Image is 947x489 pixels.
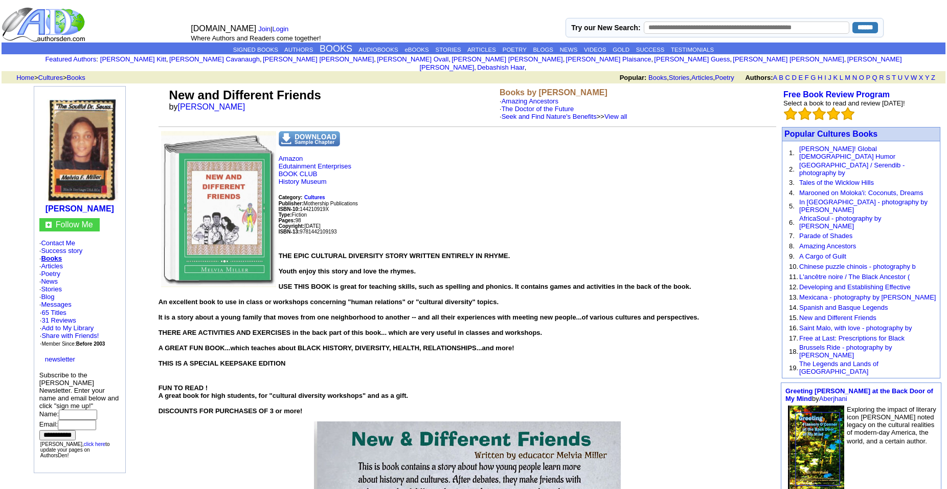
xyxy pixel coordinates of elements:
[789,364,798,372] font: 19.
[799,145,895,160] a: [PERSON_NAME]! Global [DEMOGRAPHIC_DATA] Humor
[16,74,34,81] a: Home
[789,263,798,270] font: 10.
[785,387,933,402] a: Greeting [PERSON_NAME] at the Back Door of My Mind
[636,47,665,53] a: SUCCESS
[571,24,640,32] label: Try our New Search:
[799,232,852,240] a: Parade of Shades
[279,170,318,178] a: BOOK CLUB
[76,341,105,347] b: Before 2003
[779,74,783,81] a: B
[799,324,912,332] a: Saint Malo, with love - photography by
[377,55,448,63] a: [PERSON_NAME] Ovall
[452,55,562,63] a: [PERSON_NAME] [PERSON_NAME]
[358,47,398,53] a: AUDIOBOOKS
[41,270,60,278] a: Poetry
[161,131,276,287] img: See larger image
[41,94,118,202] img: 11804.jpg
[745,74,773,81] b: Authors:
[620,74,647,81] b: Popular:
[503,47,527,53] a: POETRY
[41,316,76,324] a: 31 Reviews
[279,212,292,218] b: Type:
[279,155,303,162] a: Amazon
[919,74,923,81] a: X
[41,262,63,270] a: Articles
[169,102,252,111] font: by
[419,55,901,71] a: [PERSON_NAME] [PERSON_NAME]
[41,293,54,301] a: Blog
[879,74,884,81] a: R
[799,344,892,359] a: Brussels Ride - photography by [PERSON_NAME]
[669,74,689,81] a: Stories
[852,74,857,81] a: N
[789,242,795,250] font: 8.
[45,355,75,363] a: newsletter
[691,74,713,81] a: Articles
[233,47,278,53] a: SIGNED BOOKS
[279,223,305,229] font: Copyright:
[799,263,916,270] a: Chinese puzzle chinois - photography b
[2,7,87,42] img: logo_ad.gif
[773,74,777,81] a: A
[799,215,881,230] a: AfricaSoul - photography by [PERSON_NAME]
[733,55,844,63] a: [PERSON_NAME] [PERSON_NAME]
[799,304,888,311] a: Spanish and Basque Legends
[41,285,61,293] a: Stories
[799,198,928,214] a: In [GEOGRAPHIC_DATA] - photography by [PERSON_NAME]
[450,57,452,62] font: i
[859,74,864,81] a: O
[653,57,654,62] font: i
[566,55,651,63] a: [PERSON_NAME] Plaisance
[798,74,803,81] a: E
[785,74,790,81] a: C
[533,47,553,53] a: BLOGS
[732,57,733,62] font: i
[279,206,300,212] b: ISBN-10:
[798,107,811,120] img: bigemptystars.png
[905,74,909,81] a: V
[846,57,847,62] font: i
[789,314,798,322] font: 15.
[824,74,826,81] a: I
[799,189,923,197] a: Marooned on Moloka'i: Coconuts, Dreams
[789,189,795,197] font: 4.
[46,222,52,228] img: gc.jpg
[789,324,798,332] font: 16.
[279,229,337,235] font: 9781442109193
[279,212,307,218] font: Fiction
[792,74,796,81] a: D
[320,44,352,54] a: BOOKS
[500,88,607,97] b: Books by [PERSON_NAME]
[272,25,288,33] a: Login
[191,24,256,33] font: [DOMAIN_NAME]
[799,161,905,177] a: [GEOGRAPHIC_DATA] / Serendib - photography by
[805,74,809,81] a: F
[799,283,910,291] a: Developing and Establishing Effective
[100,55,166,63] a: [PERSON_NAME] Kitt
[813,107,826,120] img: bigemptystars.png
[502,105,574,113] a: The Doctor of the Future
[284,47,313,53] a: AUTHORS
[279,229,300,235] b: ISBN-13:
[799,252,846,260] a: A Cargo of Guilt
[841,107,854,120] img: bigemptystars.png
[279,162,351,170] a: Edutainment Enterprises
[783,99,905,107] font: Select a book to read and review [DATE]!
[799,242,856,250] a: Amazing Ancestors
[715,74,734,81] a: Poetry
[279,131,340,146] img: dnsample.png
[177,102,245,111] a: [PERSON_NAME]
[827,107,840,120] img: bigemptystars.png
[279,201,358,206] font: Mothership Publications
[67,74,85,81] a: Books
[671,47,714,53] a: TESTIMONIALS
[892,74,896,81] a: T
[258,25,292,33] font: |
[41,247,82,254] a: Success story
[41,254,62,262] a: Books
[789,252,795,260] font: 9.
[789,334,798,342] font: 17.
[783,90,890,99] b: Free Book Review Program
[500,105,627,120] font: ·
[925,74,929,81] a: Y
